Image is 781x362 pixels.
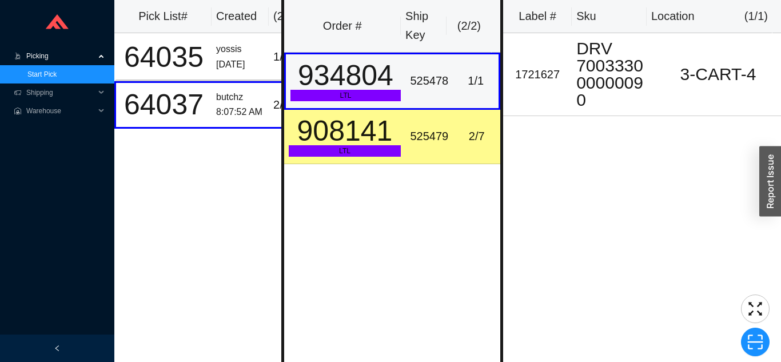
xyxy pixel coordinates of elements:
[741,328,770,356] button: scan
[273,96,308,114] div: 2 / 2
[273,7,310,26] div: ( 2 )
[216,90,264,105] div: butchz
[216,57,264,73] div: [DATE]
[660,66,776,83] div: 3-CART-4
[410,127,448,146] div: 525479
[216,105,264,120] div: 8:07:52 AM
[54,345,61,352] span: left
[742,300,769,317] span: fullscreen
[27,70,57,78] a: Start Pick
[26,83,95,102] span: Shipping
[744,7,768,26] div: ( 1 / 1 )
[290,61,401,90] div: 934804
[651,7,695,26] div: Location
[273,47,308,66] div: 1 / 1
[216,42,264,57] div: yossis
[26,102,95,120] span: Warehouse
[457,71,494,90] div: 1 / 1
[121,43,207,71] div: 64035
[451,17,488,35] div: ( 2 / 2 )
[289,145,401,157] div: LTL
[121,90,207,119] div: 64037
[741,295,770,323] button: fullscreen
[457,127,496,146] div: 2 / 7
[410,71,448,90] div: 525478
[576,40,651,109] div: DRV 700333000000090
[742,333,769,351] span: scan
[508,65,567,84] div: 1721627
[289,117,401,145] div: 908141
[26,47,95,65] span: Picking
[290,90,401,101] div: LTL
